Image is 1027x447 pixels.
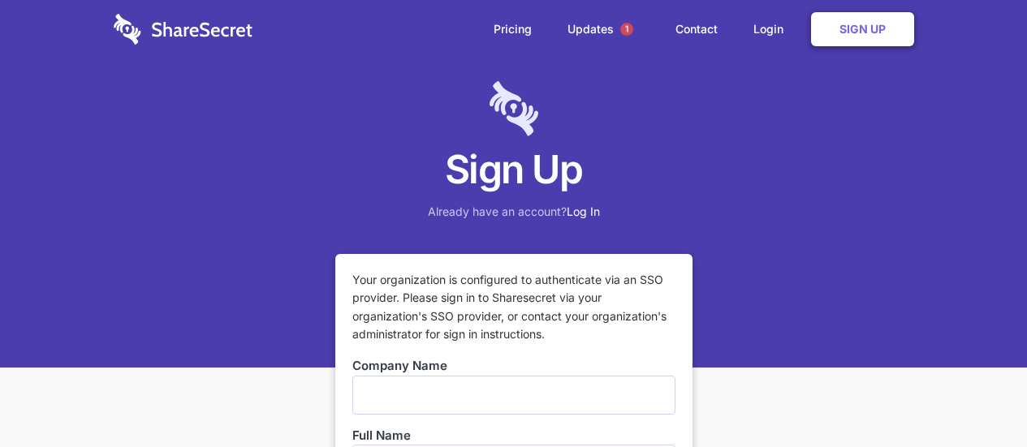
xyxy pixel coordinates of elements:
[490,81,538,136] img: logo-lt-purple-60x68@2x-c671a683ea72a1d466fb5d642181eefbee81c4e10ba9aed56c8e1d7e762e8086.png
[352,357,675,375] label: Company Name
[352,427,675,445] label: Full Name
[620,23,633,36] span: 1
[811,12,914,46] a: Sign Up
[567,204,600,218] a: Log In
[737,4,808,54] a: Login
[114,14,252,45] img: logo-wordmark-white-trans-d4663122ce5f474addd5e946df7df03e33cb6a1c49d2221995e7729f52c070b2.svg
[477,4,548,54] a: Pricing
[352,271,675,344] p: Your organization is configured to authenticate via an SSO provider. Please sign in to Sharesecre...
[659,4,734,54] a: Contact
